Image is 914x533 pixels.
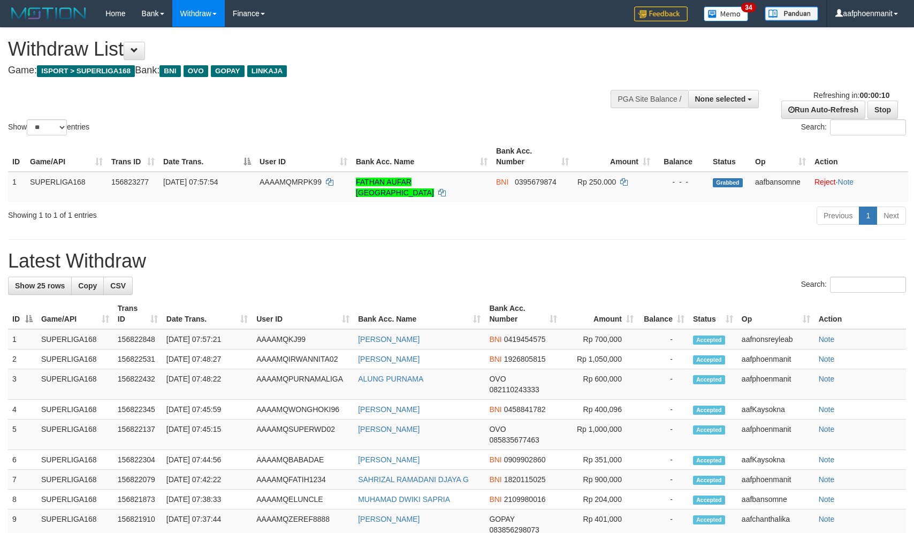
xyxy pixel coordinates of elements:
td: AAAAMQWONGHOKI96 [252,400,354,420]
div: - - - [659,177,704,187]
td: [DATE] 07:38:33 [162,490,252,509]
span: Accepted [693,515,725,524]
span: AAAAMQMRPK99 [260,178,322,186]
td: - [638,369,689,400]
td: · [810,172,908,202]
th: Amount: activate to sort column ascending [573,141,654,172]
span: BNI [489,455,501,464]
div: Showing 1 to 1 of 1 entries [8,205,373,220]
img: Button%20Memo.svg [704,6,749,21]
span: BNI [489,495,501,504]
th: Game/API: activate to sort column ascending [26,141,107,172]
a: [PERSON_NAME] [358,515,420,523]
span: Accepted [693,476,725,485]
td: 3 [8,369,37,400]
td: 156822848 [113,329,162,349]
td: SUPERLIGA168 [37,450,113,470]
td: 156822531 [113,349,162,369]
td: aafphoenmanit [737,369,814,400]
th: Bank Acc. Number: activate to sort column ascending [492,141,573,172]
td: SUPERLIGA168 [37,349,113,369]
td: 156822432 [113,369,162,400]
td: - [638,450,689,470]
th: Bank Acc. Name: activate to sort column ascending [352,141,492,172]
td: 1 [8,172,26,202]
div: PGA Site Balance / [611,90,688,108]
th: Trans ID: activate to sort column ascending [107,141,159,172]
span: LINKAJA [247,65,287,77]
td: AAAAMQFATIH1234 [252,470,354,490]
td: aafphoenmanit [737,349,814,369]
span: Rp 250.000 [577,178,616,186]
span: Copy [78,281,97,290]
th: Game/API: activate to sort column ascending [37,299,113,329]
span: Copy 085835677463 to clipboard [489,436,539,444]
td: aafnonsreyleab [737,329,814,349]
a: [PERSON_NAME] [358,335,420,344]
a: Note [819,375,835,383]
a: Run Auto-Refresh [781,101,865,119]
td: 4 [8,400,37,420]
label: Search: [801,119,906,135]
span: Copy 2109980016 to clipboard [504,495,546,504]
td: aafKaysokna [737,400,814,420]
a: Show 25 rows [8,277,72,295]
h4: Game: Bank: [8,65,599,76]
td: Rp 900,000 [561,470,638,490]
span: Grabbed [713,178,743,187]
span: Accepted [693,456,725,465]
a: 1 [859,207,877,225]
td: [DATE] 07:45:15 [162,420,252,450]
td: - [638,329,689,349]
td: Rp 700,000 [561,329,638,349]
a: ALUNG PURNAMA [358,375,423,383]
td: 7 [8,470,37,490]
span: Copy 082110243333 to clipboard [489,385,539,394]
td: - [638,420,689,450]
a: Note [819,335,835,344]
td: SUPERLIGA168 [37,369,113,400]
td: SUPERLIGA168 [37,490,113,509]
td: aafphoenmanit [737,420,814,450]
th: Date Trans.: activate to sort column descending [159,141,255,172]
a: CSV [103,277,133,295]
label: Search: [801,277,906,293]
td: aafKaysokna [737,450,814,470]
span: BNI [489,335,501,344]
span: Accepted [693,406,725,415]
th: Bank Acc. Name: activate to sort column ascending [354,299,485,329]
span: OVO [184,65,208,77]
span: Copy 1820115025 to clipboard [504,475,546,484]
a: Note [819,405,835,414]
span: BNI [489,475,501,484]
td: AAAAMQIRWANNITA02 [252,349,354,369]
th: Bank Acc. Number: activate to sort column ascending [485,299,561,329]
span: GOPAY [489,515,514,523]
td: [DATE] 07:48:27 [162,349,252,369]
span: None selected [695,95,746,103]
td: [DATE] 07:48:22 [162,369,252,400]
span: [DATE] 07:57:54 [163,178,218,186]
td: AAAAMQKJ99 [252,329,354,349]
span: BNI [489,405,501,414]
a: Note [819,455,835,464]
input: Search: [830,277,906,293]
td: aafphoenmanit [737,470,814,490]
th: Balance: activate to sort column ascending [638,299,689,329]
th: Date Trans.: activate to sort column ascending [162,299,252,329]
td: AAAAMQELUNCLE [252,490,354,509]
button: None selected [688,90,759,108]
span: 34 [741,3,756,12]
th: Action [814,299,906,329]
span: Accepted [693,336,725,345]
span: CSV [110,281,126,290]
td: - [638,400,689,420]
span: 156823277 [111,178,149,186]
td: SUPERLIGA168 [37,470,113,490]
td: 156821873 [113,490,162,509]
h1: Withdraw List [8,39,599,60]
td: SUPERLIGA168 [37,400,113,420]
span: BNI [159,65,180,77]
span: Copy 0395679874 to clipboard [515,178,557,186]
a: Note [819,355,835,363]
